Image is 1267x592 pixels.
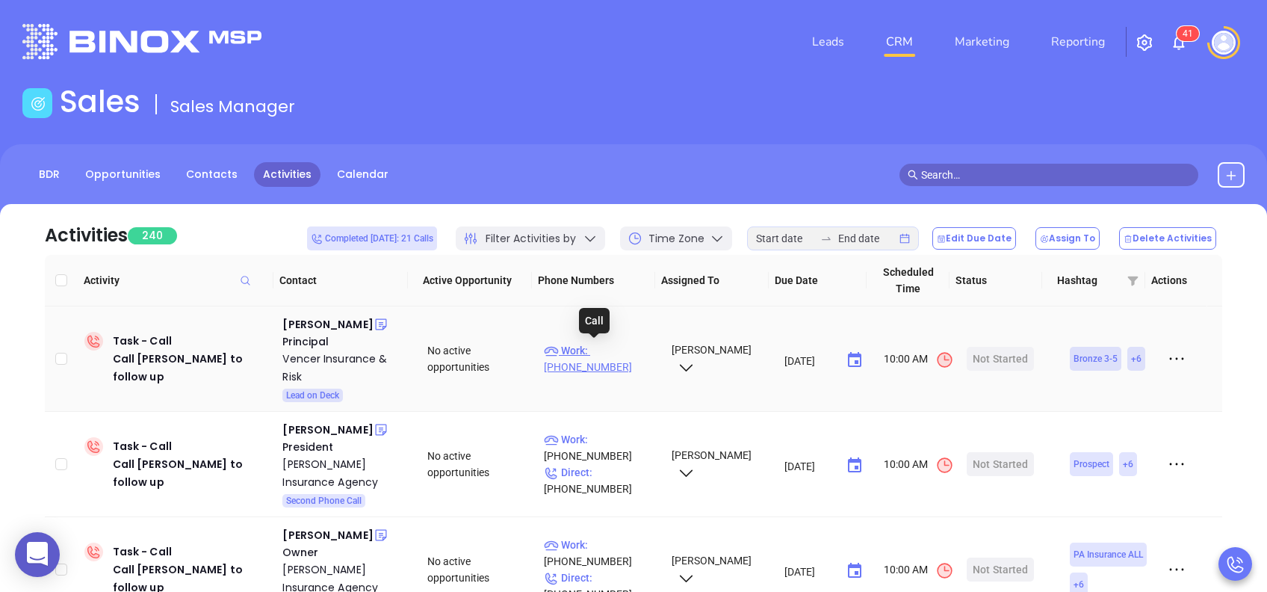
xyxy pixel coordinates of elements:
[113,437,271,491] div: Task - Call
[113,332,271,386] div: Task - Call
[1123,456,1133,472] span: + 6
[784,564,834,579] input: MM/DD/YYYY
[286,387,339,404] span: Lead on Deck
[254,162,320,187] a: Activities
[884,456,954,475] span: 10:00 AM
[1212,31,1236,55] img: user
[427,553,532,586] div: No active opportunities
[867,255,949,306] th: Scheduled Time
[784,458,834,473] input: MM/DD/YYYY
[820,232,832,244] span: to
[769,255,867,306] th: Due Date
[76,162,170,187] a: Opportunities
[669,344,752,372] span: [PERSON_NAME]
[1170,34,1188,52] img: iconNotification
[532,255,656,306] th: Phone Numbers
[840,451,870,481] button: Choose date, selected date is Sep 2, 2025
[1074,351,1118,367] span: Bronze 3-5
[806,27,850,57] a: Leads
[282,526,373,544] div: [PERSON_NAME]
[282,544,406,561] div: Owner
[973,452,1028,476] div: Not Started
[427,448,532,481] div: No active opportunities
[784,353,834,368] input: MM/DD/YYYY
[884,561,954,580] span: 10:00 AM
[544,464,657,497] p: [PHONE_NUMBER]
[1035,227,1100,250] button: Assign To
[113,350,271,386] div: Call [PERSON_NAME] to follow up
[45,222,128,249] div: Activities
[950,255,1042,306] th: Status
[177,162,247,187] a: Contacts
[921,167,1190,183] input: Search…
[113,455,271,491] div: Call [PERSON_NAME] to follow up
[908,170,918,180] span: search
[949,27,1015,57] a: Marketing
[544,434,588,445] span: Work :
[884,351,954,369] span: 10:00 AM
[756,230,814,247] input: Start date
[170,95,295,118] span: Sales Manager
[655,255,769,306] th: Assigned To
[311,230,433,247] span: Completed [DATE]: 21 Calls
[838,230,896,247] input: End date
[840,556,870,586] button: Choose date, selected date is Sep 2, 2025
[544,466,592,478] span: Direct :
[579,308,610,333] div: Call
[128,227,177,244] span: 240
[820,232,832,244] span: swap-right
[544,539,588,551] span: Work :
[22,24,261,59] img: logo
[973,347,1028,371] div: Not Started
[1188,28,1193,39] span: 1
[544,342,657,375] p: [PHONE_NUMBER]
[669,555,752,583] span: [PERSON_NAME]
[544,572,592,584] span: Direct :
[544,537,657,570] p: [PHONE_NUMBER]
[544,431,657,464] p: [PHONE_NUMBER]
[282,439,406,455] div: President
[282,421,373,439] div: [PERSON_NAME]
[1074,456,1109,472] span: Prospect
[1131,351,1141,367] span: + 6
[60,84,140,120] h1: Sales
[1119,227,1216,250] button: Delete Activities
[1045,27,1111,57] a: Reporting
[408,255,532,306] th: Active Opportunity
[328,162,397,187] a: Calendar
[282,350,406,386] a: Vencer Insurance & Risk
[669,449,752,478] span: [PERSON_NAME]
[648,231,704,247] span: Time Zone
[282,315,373,333] div: [PERSON_NAME]
[973,558,1028,582] div: Not Started
[286,493,362,509] span: Second Phone Call
[30,162,69,187] a: BDR
[932,227,1016,250] button: Edit Due Date
[840,345,870,375] button: Choose date, selected date is Sep 2, 2025
[282,333,406,350] div: Principal
[880,27,919,57] a: CRM
[1074,546,1143,563] span: PA Insurance ALL
[1136,34,1153,52] img: iconSetting
[1057,272,1121,289] span: Hashtag
[1177,26,1199,41] sup: 41
[427,342,532,375] div: No active opportunities
[84,272,267,289] span: Activity
[544,345,588,357] span: Work :
[273,255,407,306] th: Contact
[486,231,576,247] span: Filter Activities by
[282,455,406,491] a: [PERSON_NAME] Insurance Agency
[1145,255,1207,306] th: Actions
[1183,28,1188,39] span: 4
